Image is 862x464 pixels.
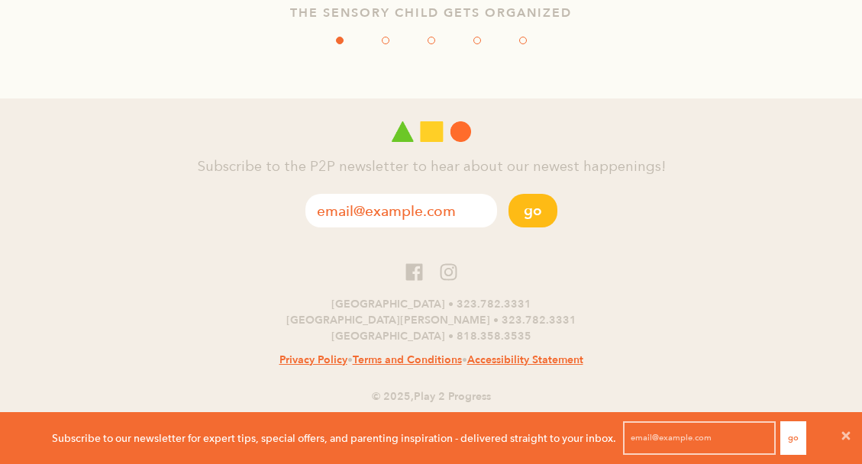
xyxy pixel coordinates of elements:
button: Go [508,194,557,227]
a: Play 2 Progress [414,389,491,404]
p: Subscribe to our newsletter for expert tips, special offers, and parenting inspiration - delivere... [52,430,616,446]
a: Accessibility Statement [467,353,583,367]
button: Go [780,421,806,455]
a: Privacy Policy [279,353,347,367]
img: Play 2 Progress logo [392,121,471,142]
input: email@example.com [623,421,776,455]
input: email@example.com [305,194,497,227]
a: Terms and Conditions [353,353,462,367]
p: The Sensory Child Gets Organized [11,4,851,22]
